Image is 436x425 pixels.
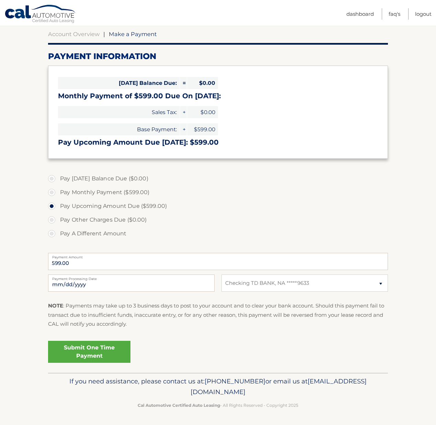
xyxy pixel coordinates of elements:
strong: NOTE [48,302,63,309]
label: Pay Upcoming Amount Due ($599.00) [48,199,388,213]
label: Payment Amount [48,253,388,258]
p: If you need assistance, please contact us at: or email us at [53,376,383,398]
label: Pay Other Charges Due ($0.00) [48,213,388,227]
input: Payment Amount [48,253,388,270]
h3: Monthly Payment of $599.00 Due On [DATE]: [58,92,378,100]
strong: Cal Automotive Certified Auto Leasing [138,403,220,408]
input: Payment Date [48,275,215,292]
span: Sales Tax: [58,106,180,118]
span: Make a Payment [109,31,157,37]
label: Pay [DATE] Balance Due ($0.00) [48,172,388,186]
span: [PHONE_NUMBER] [205,377,265,385]
span: $0.00 [187,106,218,118]
p: : Payments may take up to 3 business days to post to your account and to clear your bank account.... [48,301,388,328]
a: Account Overview [48,31,100,37]
span: Base Payment: [58,123,180,135]
a: Dashboard [346,8,374,20]
a: Submit One Time Payment [48,341,130,363]
p: - All Rights Reserved - Copyright 2025 [53,402,383,409]
h3: Pay Upcoming Amount Due [DATE]: $599.00 [58,138,378,147]
span: + [180,123,187,135]
span: = [180,77,187,89]
span: $599.00 [187,123,218,135]
label: Payment Processing Date [48,275,215,280]
label: Pay Monthly Payment ($599.00) [48,186,388,199]
span: | [103,31,105,37]
span: $0.00 [187,77,218,89]
a: FAQ's [389,8,400,20]
span: [DATE] Balance Due: [58,77,180,89]
span: + [180,106,187,118]
h2: Payment Information [48,51,388,61]
a: Cal Automotive [4,4,77,24]
a: Logout [415,8,432,20]
label: Pay A Different Amount [48,227,388,241]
